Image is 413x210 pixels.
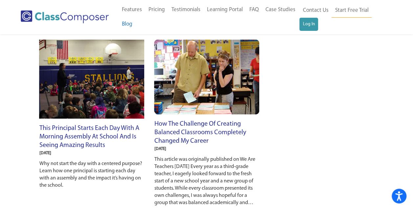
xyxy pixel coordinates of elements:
[332,3,372,18] a: Start Free Trial
[119,3,300,31] nav: Header Menu
[119,3,145,17] a: Features
[119,17,136,31] a: Blog
[262,3,299,17] a: Case Studies
[154,120,246,144] a: How the Challenge of Creating Balanced Classrooms Completely Changed My Career
[168,3,204,17] a: Testimonials
[39,160,144,189] p: Why not start the day with a centered purpose? Learn how one principal is starting each day with ...
[204,3,246,17] a: Learning Portal
[299,3,387,31] nav: Header Menu
[154,146,166,151] span: [DATE]
[21,10,109,23] img: Class Composer
[299,18,318,31] a: Log In
[154,156,259,206] p: This article was originally published on We Are Teachers [DATE] Every year as a third-grade teach...
[39,39,144,118] img: How Educators Should Lead
[154,39,259,114] img: reviewing class list papers
[246,3,262,17] a: FAQ
[39,125,139,148] a: This Principal Starts Each Day with a Morning Assembly at School and Is Seeing Amazing Results
[39,151,51,155] span: [DATE]
[145,3,168,17] a: Pricing
[299,3,332,18] a: Contact Us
